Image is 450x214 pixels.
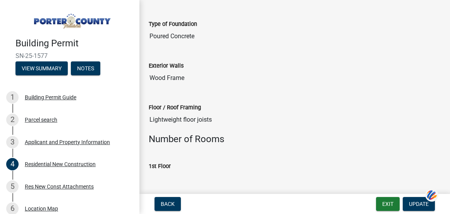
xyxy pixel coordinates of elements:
div: Parcel search [25,117,57,122]
div: 5 [6,180,19,193]
button: Exit [376,197,400,211]
wm-modal-confirm: Summary [15,66,68,72]
button: Notes [71,61,100,75]
h4: Building Permit [15,38,133,49]
div: Residential New Construction [25,161,96,167]
img: svg+xml;base64,PHN2ZyB3aWR0aD0iNDQiIGhlaWdodD0iNDQiIHZpZXdCb3g9IjAgMCA0NCA0NCIgZmlsbD0ibm9uZSIgeG... [425,188,438,202]
span: SN-25-1577 [15,52,124,59]
button: View Summary [15,61,68,75]
div: Location Map [25,206,58,211]
img: Porter County, Indiana [15,8,127,30]
div: 2 [6,114,19,126]
button: Back [155,197,181,211]
span: Back [161,201,175,207]
label: Exterior Walls [149,63,184,69]
label: 1st Floor [149,164,171,169]
div: 4 [6,158,19,170]
label: Floor / Roof Framing [149,105,201,110]
div: Res New Const Attachments [25,184,94,189]
div: Applicant and Property Information [25,139,110,145]
h4: Number of Rooms [149,134,441,145]
label: Type of Foundation [149,22,197,27]
div: 1 [6,91,19,104]
div: Building Permit Guide [25,95,76,100]
span: Update [409,201,429,207]
div: 3 [6,136,19,148]
wm-modal-confirm: Notes [71,66,100,72]
button: Update [403,197,435,211]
